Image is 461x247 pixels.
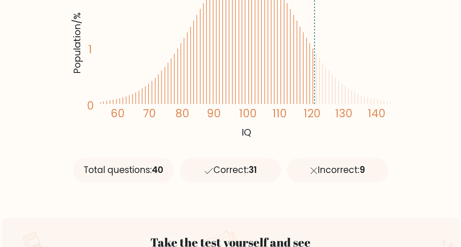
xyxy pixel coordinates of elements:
tspan: 0 [87,98,94,113]
span: 31 [248,164,256,176]
tspan: 120 [304,106,321,121]
span: 9 [359,164,365,176]
tspan: 140 [368,106,385,121]
tspan: 70 [143,106,156,121]
tspan: 1 [88,42,92,57]
tspan: IQ [242,126,251,139]
tspan: 130 [335,106,352,121]
div: Incorrect: [287,158,388,183]
tspan: 110 [272,106,287,121]
span: 40 [152,164,163,176]
div: Correct: [180,158,281,183]
tspan: 60 [110,106,124,121]
tspan: Population/% [70,12,84,74]
div: Total questions: [73,158,174,183]
tspan: 80 [175,106,189,121]
tspan: 100 [239,106,257,121]
tspan: 90 [207,106,221,121]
